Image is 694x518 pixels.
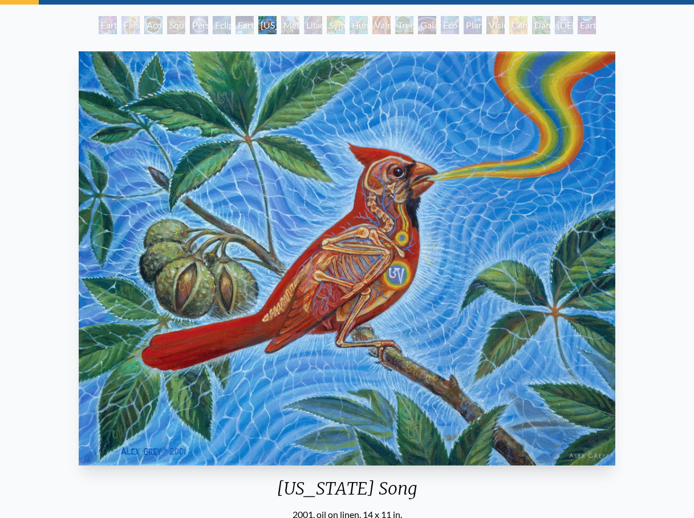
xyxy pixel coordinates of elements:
div: Metamorphosis [281,16,299,34]
div: Eco-Atlas [441,16,459,34]
div: Tree & Person [395,16,413,34]
div: Vision Tree [486,16,505,34]
div: Gaia [418,16,436,34]
div: Acorn Dream [144,16,163,34]
div: Squirrel [167,16,185,34]
div: Humming Bird [350,16,368,34]
div: [US_STATE] Song [258,16,277,34]
div: Earth Energies [236,16,254,34]
div: Dance of Cannabia [532,16,550,34]
div: [DEMOGRAPHIC_DATA] in the Ocean of Awareness [555,16,573,34]
div: Cannabis Mudra [509,16,527,34]
img: Ohio-Song-2001-Alex-Grey-OG-watermarked.jpg [79,51,615,466]
div: Flesh of the Gods [121,16,140,34]
div: Earth Witness [99,16,117,34]
div: Earthmind [578,16,596,34]
div: Person Planet [190,16,208,34]
div: Lilacs [304,16,322,34]
div: Symbiosis: Gall Wasp & Oak Tree [327,16,345,34]
div: Planetary Prayers [464,16,482,34]
div: Eclipse [213,16,231,34]
div: [US_STATE] Song [74,478,620,508]
div: Vajra Horse [372,16,391,34]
